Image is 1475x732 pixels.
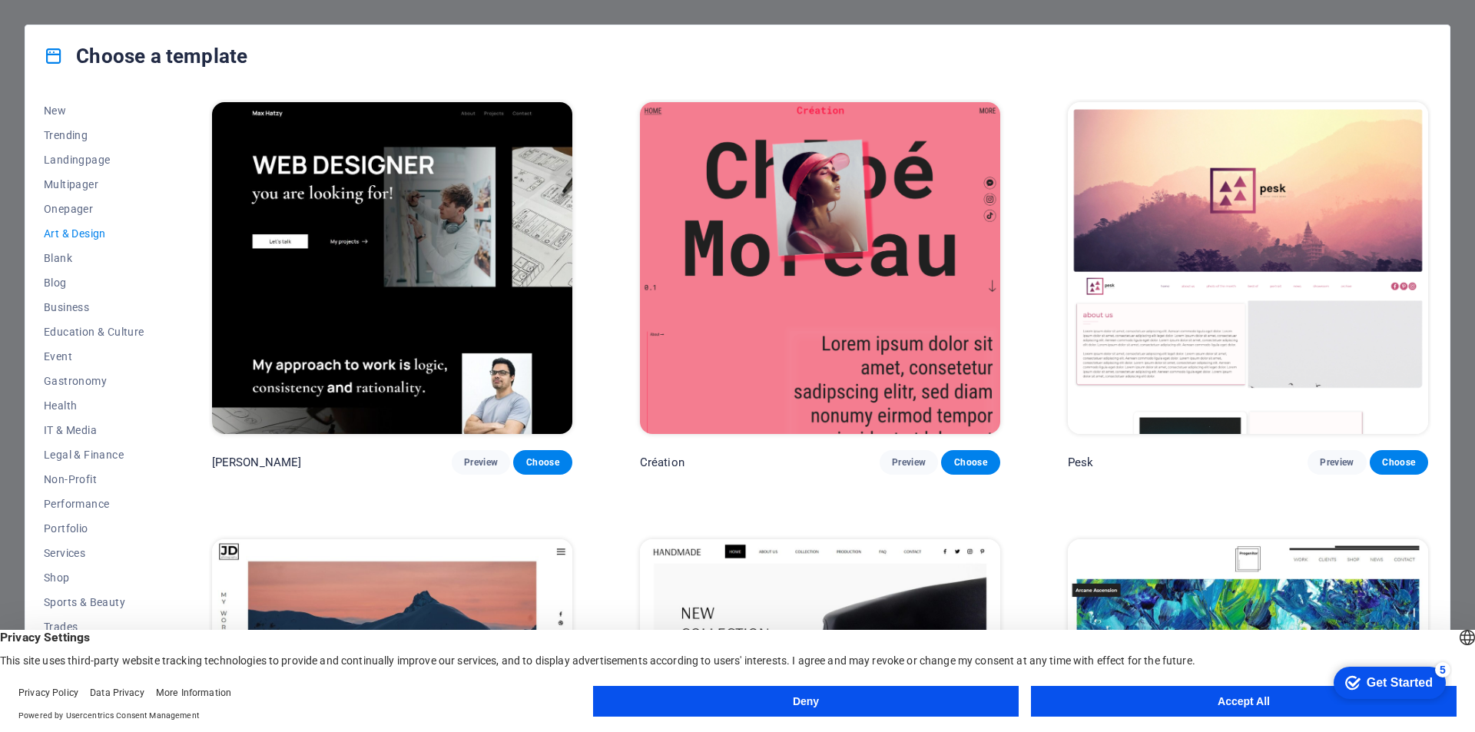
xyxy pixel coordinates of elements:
[941,450,999,475] button: Choose
[44,565,144,590] button: Shop
[953,456,987,469] span: Choose
[44,467,144,492] button: Non-Profit
[44,492,144,516] button: Performance
[1308,450,1366,475] button: Preview
[44,246,144,270] button: Blank
[1320,456,1354,469] span: Preview
[44,203,144,215] span: Onepager
[640,455,684,470] p: Création
[44,516,144,541] button: Portfolio
[44,129,144,141] span: Trending
[44,123,144,147] button: Trending
[12,8,124,40] div: Get Started 5 items remaining, 0% complete
[44,277,144,289] span: Blog
[44,473,144,485] span: Non-Profit
[44,614,144,639] button: Trades
[44,197,144,221] button: Onepager
[44,399,144,412] span: Health
[892,456,926,469] span: Preview
[1370,450,1428,475] button: Choose
[44,326,144,338] span: Education & Culture
[44,147,144,172] button: Landingpage
[44,252,144,264] span: Blank
[44,320,144,344] button: Education & Culture
[44,350,144,363] span: Event
[44,344,144,369] button: Event
[452,450,510,475] button: Preview
[640,102,1000,434] img: Création
[44,621,144,633] span: Trades
[44,178,144,190] span: Multipager
[44,442,144,467] button: Legal & Finance
[44,590,144,614] button: Sports & Beauty
[44,154,144,166] span: Landingpage
[525,456,559,469] span: Choose
[44,44,247,68] h4: Choose a template
[212,102,572,434] img: Max Hatzy
[44,369,144,393] button: Gastronomy
[1068,102,1428,434] img: Pesk
[212,455,302,470] p: [PERSON_NAME]
[44,596,144,608] span: Sports & Beauty
[464,456,498,469] span: Preview
[1382,456,1416,469] span: Choose
[44,571,144,584] span: Shop
[45,17,111,31] div: Get Started
[44,498,144,510] span: Performance
[44,418,144,442] button: IT & Media
[44,98,144,123] button: New
[44,227,144,240] span: Art & Design
[44,221,144,246] button: Art & Design
[44,393,144,418] button: Health
[44,449,144,461] span: Legal & Finance
[44,301,144,313] span: Business
[44,295,144,320] button: Business
[880,450,938,475] button: Preview
[114,3,129,18] div: 5
[1068,455,1094,470] p: Pesk
[44,547,144,559] span: Services
[44,375,144,387] span: Gastronomy
[44,424,144,436] span: IT & Media
[44,104,144,117] span: New
[513,450,572,475] button: Choose
[44,270,144,295] button: Blog
[44,522,144,535] span: Portfolio
[44,172,144,197] button: Multipager
[44,541,144,565] button: Services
